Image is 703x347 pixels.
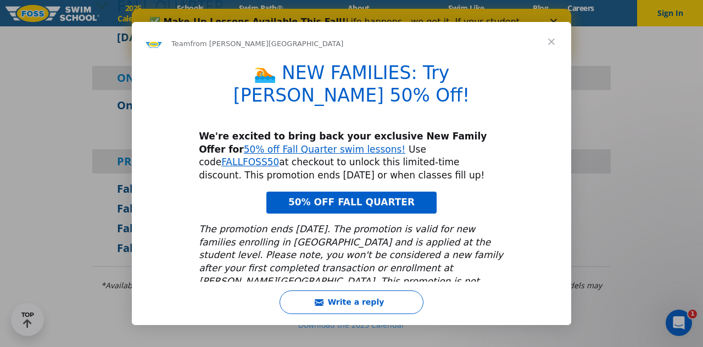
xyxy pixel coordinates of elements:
span: from [PERSON_NAME][GEOGRAPHIC_DATA] [190,40,343,48]
div: Close [419,10,429,16]
a: 50% off Fall Quarter swim lessons [244,144,402,155]
a: 50% OFF FALL QUARTER [266,192,437,214]
span: Close [532,22,571,61]
div: Use code at checkout to unlock this limited-time discount. This promotion ends [DATE] or when cla... [199,130,504,182]
i: The promotion ends [DATE]. The promotion is valid for new families enrolling in [GEOGRAPHIC_DATA]... [199,223,503,313]
b: ✅ Make-Up Lessons Available This Fall! [18,8,214,18]
b: We're excited to bring back your exclusive New Family Offer for [199,131,487,155]
span: 50% OFF FALL QUARTER [288,197,415,208]
a: ! [401,144,405,155]
div: Life happens—we get it. If your student has to miss a lesson this Fall Quarter, you can reschedul... [18,8,404,52]
a: FALLFOSS50 [221,156,279,167]
button: Write a reply [280,290,423,314]
img: Profile image for Team [145,35,163,53]
h1: 🏊 NEW FAMILIES: Try [PERSON_NAME] 50% Off! [199,62,504,114]
span: Team [171,40,190,48]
